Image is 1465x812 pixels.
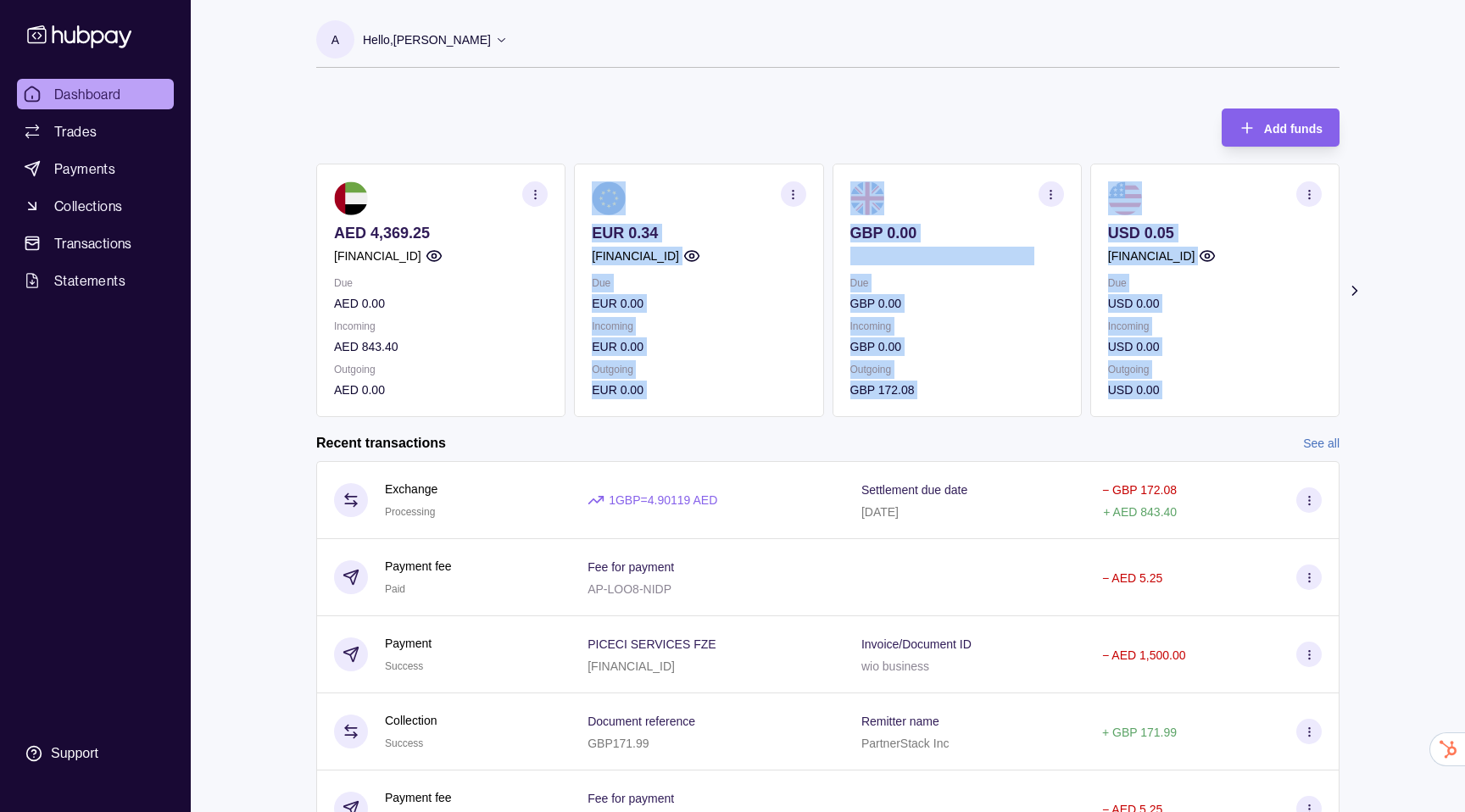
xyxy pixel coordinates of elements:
[1264,122,1323,136] span: Add funds
[588,715,695,728] p: Document reference
[385,480,437,498] p: Exchange
[588,582,671,596] p: AP-LOO8-NIDP
[861,737,950,750] p: PartnerStack Inc
[334,247,421,265] p: [FINANCIAL_ID]
[17,228,174,259] a: Transactions
[17,736,174,771] a: Support
[334,337,548,356] p: AED 843.40
[385,506,435,518] span: Processing
[17,191,174,221] a: Collections
[385,660,423,672] span: Success
[1108,317,1322,336] p: Incoming
[592,294,805,313] p: EUR 0.00
[54,84,121,104] span: Dashboard
[861,659,929,673] p: wio business
[334,381,548,399] p: AED 0.00
[861,715,939,728] p: Remitter name
[1102,483,1177,497] p: − GBP 172.08
[17,153,174,184] a: Payments
[385,737,423,749] span: Success
[1102,648,1185,662] p: − AED 1,500.00
[1108,294,1322,313] p: USD 0.00
[1102,726,1177,739] p: + GBP 171.99
[850,274,1064,292] p: Due
[1108,247,1195,265] p: [FINANCIAL_ID]
[850,181,884,215] img: gb
[588,560,674,574] p: Fee for payment
[588,737,649,750] p: GBP171.99
[54,270,125,291] span: Statements
[1102,571,1162,585] p: − AED 5.25
[1108,181,1142,215] img: us
[334,317,548,336] p: Incoming
[592,247,679,265] p: [FINANCIAL_ID]
[592,224,805,242] p: EUR 0.34
[850,294,1064,313] p: GBP 0.00
[385,557,452,576] p: Payment fee
[385,711,437,730] p: Collection
[17,265,174,296] a: Statements
[1108,274,1322,292] p: Due
[592,337,805,356] p: EUR 0.00
[1108,224,1322,242] p: USD 0.05
[385,583,405,595] span: Paid
[334,274,548,292] p: Due
[850,317,1064,336] p: Incoming
[592,360,805,379] p: Outgoing
[592,381,805,399] p: EUR 0.00
[363,31,491,49] p: Hello, [PERSON_NAME]
[850,381,1064,399] p: GBP 172.08
[334,224,548,242] p: AED 4,369.25
[588,792,674,805] p: Fee for payment
[316,434,446,453] h2: Recent transactions
[54,196,122,216] span: Collections
[592,181,626,215] img: eu
[385,788,452,807] p: Payment fee
[54,233,132,253] span: Transactions
[1108,360,1322,379] p: Outgoing
[1222,108,1340,147] button: Add funds
[861,483,967,497] p: Settlement due date
[1103,505,1177,519] p: + AED 843.40
[588,659,675,673] p: [FINANCIAL_ID]
[861,505,899,519] p: [DATE]
[850,224,1064,242] p: GBP 0.00
[592,317,805,336] p: Incoming
[1303,434,1340,453] a: See all
[1108,381,1322,399] p: USD 0.00
[861,637,972,651] p: Invoice/Document ID
[17,79,174,109] a: Dashboard
[334,360,548,379] p: Outgoing
[1108,337,1322,356] p: USD 0.00
[385,634,432,653] p: Payment
[588,637,716,651] p: PICECI SERVICES FZE
[331,31,339,49] p: A
[334,294,548,313] p: AED 0.00
[54,121,97,142] span: Trades
[850,337,1064,356] p: GBP 0.00
[51,744,98,763] div: Support
[850,360,1064,379] p: Outgoing
[54,159,115,179] span: Payments
[609,491,717,509] p: 1 GBP = 4.90119 AED
[592,274,805,292] p: Due
[17,116,174,147] a: Trades
[334,181,368,215] img: ae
